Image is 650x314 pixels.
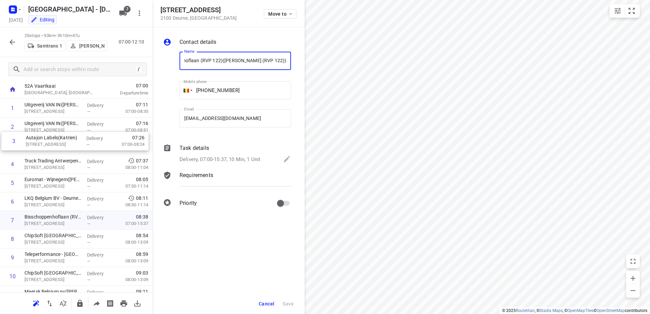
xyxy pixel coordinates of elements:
span: 47u [72,33,80,38]
button: Move to [264,9,296,19]
svg: Edit [283,155,291,163]
div: Belgium: + 32 [179,81,192,100]
span: Print shipping labels [103,300,117,306]
h5: [STREET_ADDRESS] [160,6,237,14]
p: Delivery, 07:00-15:37, 10 Min, 1 Unit [179,156,260,163]
span: Print route [117,300,131,306]
p: Task details [179,144,209,152]
a: Stadia Maps [540,308,563,313]
button: Fit zoom [625,4,638,18]
div: small contained button group [610,4,640,18]
button: [PERSON_NAME] [67,40,107,51]
a: OpenStreetMap [597,308,625,313]
span: Download route [131,300,144,306]
a: Routetitan [516,308,535,313]
h5: Project date [6,16,25,24]
span: Cancel [259,301,274,307]
input: 1 (702) 123-4567 [179,81,291,100]
div: Contact details [163,38,291,48]
p: [GEOGRAPHIC_DATA], [GEOGRAPHIC_DATA] [24,89,95,96]
span: 07:00 [103,82,148,89]
div: / [135,66,142,73]
span: Move to [268,11,293,17]
p: 25 stops • 93km • 5h10m [24,33,107,39]
span: • [71,33,72,38]
h5: Antwerpen - Wednesday [25,4,114,15]
p: Departure time [103,90,148,97]
p: 07:00-12:10 [119,38,147,46]
button: Cancel [256,298,277,310]
span: Sort by time window [56,300,70,306]
div: You are currently in edit mode. [31,16,54,23]
div: Requirements [163,171,291,192]
p: Samtrans 1 [37,43,62,49]
p: Contact details [179,38,216,46]
p: 52A Vaartkaai [24,83,95,89]
p: [PERSON_NAME] [79,43,104,49]
span: Reverse route [43,300,56,306]
span: 7 [124,6,131,13]
button: 7 [116,6,130,20]
li: © 2025 , © , © © contributors [502,308,647,313]
div: Task detailsDelivery, 07:00-15:37, 10 Min, 1 Unit [163,144,291,164]
button: Lock route [73,297,87,310]
p: 2100 Deurne , [GEOGRAPHIC_DATA] [160,15,237,21]
p: Requirements [179,171,213,179]
span: Reoptimize route [29,300,43,306]
p: Priority [179,199,197,207]
button: Samtrans 1 [24,40,65,51]
a: OpenMapTiles [567,308,594,313]
span: Share route [90,300,103,306]
button: Map settings [611,4,625,18]
label: Mobile phone [184,80,207,84]
input: Add or search stops within route [23,64,135,75]
button: More [133,6,146,20]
